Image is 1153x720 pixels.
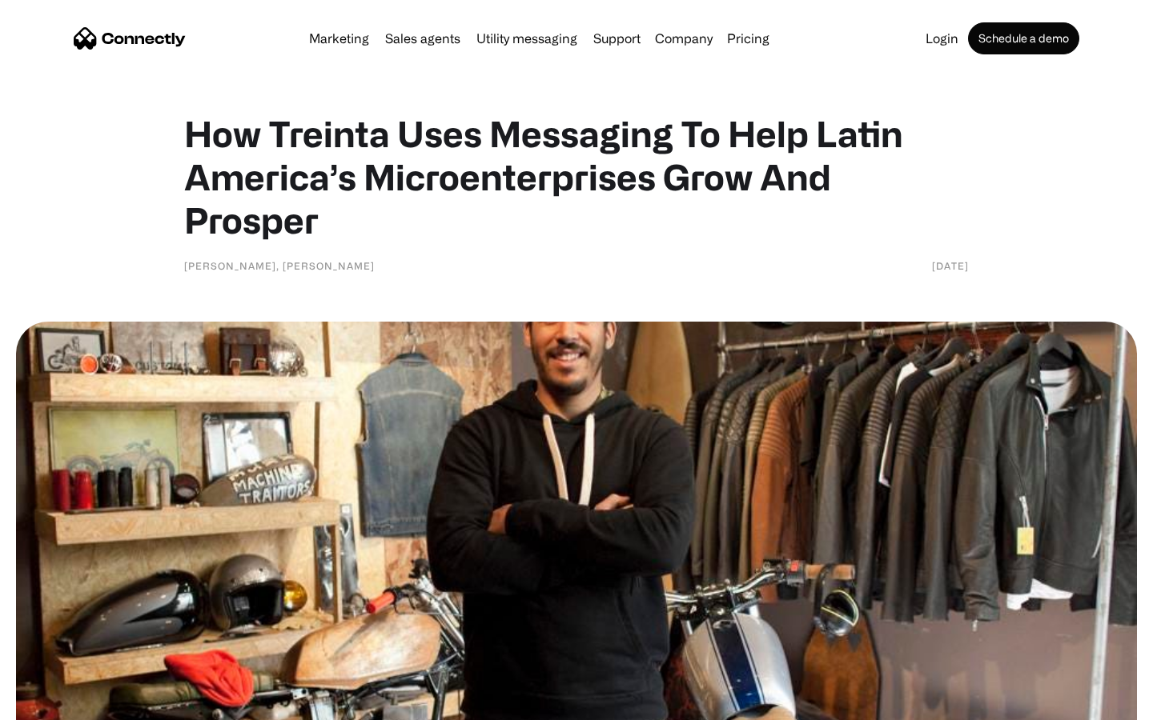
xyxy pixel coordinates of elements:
a: Schedule a demo [968,22,1079,54]
a: Marketing [303,32,376,45]
a: Pricing [721,32,776,45]
a: Login [919,32,965,45]
a: Sales agents [379,32,467,45]
h1: How Treinta Uses Messaging To Help Latin America’s Microenterprises Grow And Prosper [184,112,969,242]
a: Utility messaging [470,32,584,45]
div: [DATE] [932,258,969,274]
aside: Language selected: English [16,692,96,714]
div: [PERSON_NAME], [PERSON_NAME] [184,258,375,274]
a: Support [587,32,647,45]
div: Company [655,27,713,50]
ul: Language list [32,692,96,714]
